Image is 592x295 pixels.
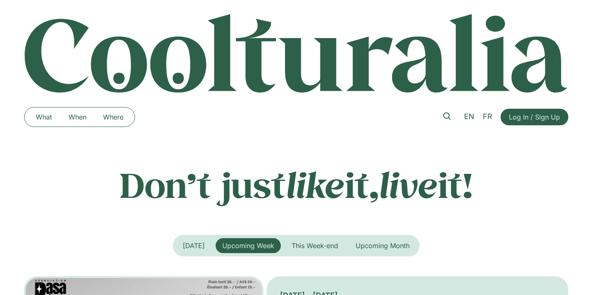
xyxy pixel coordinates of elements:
span: EN [464,112,474,121]
p: Don’t just it, it! [24,164,568,205]
span: Upcoming Month [356,241,410,250]
span: This Week-end [292,241,338,250]
em: live [379,161,438,207]
a: Log In / Sign Up [501,109,568,125]
span: Upcoming Week [222,241,274,250]
a: EN [460,111,479,123]
span: FR [483,112,492,121]
nav: Menu [27,110,132,124]
a: Where [95,110,132,124]
a: FR [479,111,496,123]
em: like [286,161,345,207]
a: When [60,110,95,124]
span: Log In / Sign Up [509,112,560,122]
span: [DATE] [183,241,205,250]
a: What [27,110,60,124]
